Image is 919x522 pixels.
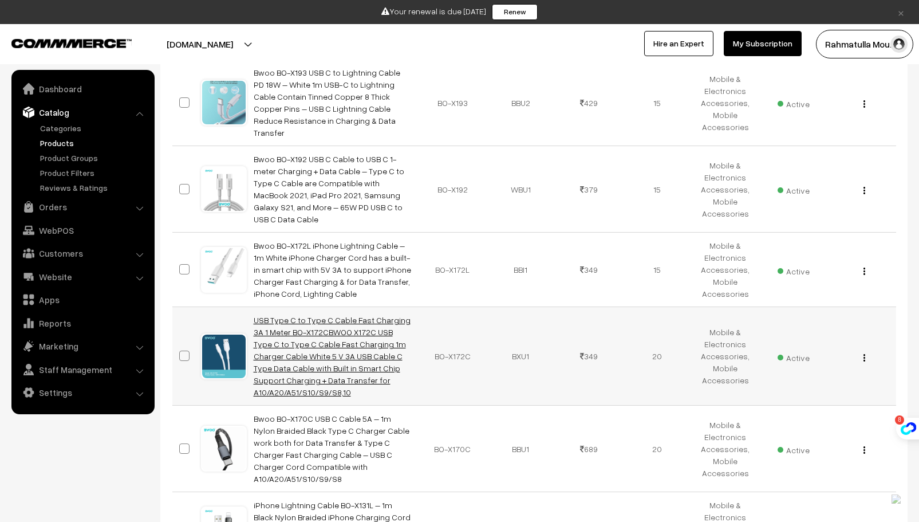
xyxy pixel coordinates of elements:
[487,233,555,307] td: BBI1
[487,406,555,492] td: BBU1
[419,406,487,492] td: BO-X170C
[555,233,623,307] td: 349
[14,382,151,403] a: Settings
[419,233,487,307] td: BO-X172L
[816,30,913,58] button: Rahmatulla Mou…
[37,167,151,179] a: Product Filters
[254,241,411,299] a: Bwoo BO-X172L iPhone Lightning Cable – 1m White iPhone Charger Cord has a built-in smart chip wit...
[555,146,623,233] td: 379
[254,414,409,484] a: Bwoo BO-X170C USB C Cable 5A – 1m Nylon Braided Black Type C Charger Cable work both for Data Tra...
[555,307,623,406] td: 349
[37,122,151,134] a: Categories
[778,262,810,277] span: Active
[14,79,151,99] a: Dashboard
[254,68,400,138] a: Bwoo BO-X193 USB C to Lightning Cable PD 18W – White 1m USB-C to Lightning Cable Contain Tinned C...
[863,354,865,362] img: Menu
[623,146,691,233] td: 15
[487,146,555,233] td: WBU1
[14,336,151,356] a: Marketing
[691,307,759,406] td: Mobile & Electronics Accessories, Mobile Accessories
[778,182,810,197] span: Active
[863,446,865,454] img: Menu
[623,60,691,146] td: 15
[487,60,555,146] td: BBU2
[623,406,691,492] td: 20
[691,146,759,233] td: Mobile & Electronics Accessories, Mobile Accessories
[691,406,759,492] td: Mobile & Electronics Accessories, Mobile Accessories
[11,39,132,48] img: COMMMERCE
[14,266,151,287] a: Website
[14,313,151,333] a: Reports
[11,36,112,49] a: COMMMERCE
[778,349,810,364] span: Active
[890,36,908,53] img: user
[4,4,915,20] div: Your renewal is due [DATE]
[37,152,151,164] a: Product Groups
[893,5,909,19] a: ×
[14,197,151,217] a: Orders
[724,31,802,56] a: My Subscription
[419,146,487,233] td: BO-X192
[555,60,623,146] td: 429
[778,95,810,110] span: Active
[863,268,865,275] img: Menu
[778,441,810,456] span: Active
[487,307,555,406] td: BXU1
[14,220,151,241] a: WebPOS
[37,182,151,194] a: Reviews & Ratings
[254,315,411,397] a: USB Type C to Type C Cable Fast Charging 3A 1 Meter BO-X172CBWOO X172C USB Type C to Type C Cable...
[419,307,487,406] td: BO-X172C
[623,307,691,406] td: 20
[691,60,759,146] td: Mobile & Electronics Accessories, Mobile Accessories
[492,4,538,20] a: Renew
[691,233,759,307] td: Mobile & Electronics Accessories, Mobile Accessories
[419,60,487,146] td: BO-X193
[863,100,865,108] img: Menu
[14,102,151,123] a: Catalog
[14,243,151,264] a: Customers
[14,289,151,310] a: Apps
[623,233,691,307] td: 15
[555,406,623,492] td: 689
[14,359,151,380] a: Staff Management
[644,31,713,56] a: Hire an Expert
[863,187,865,194] img: Menu
[254,154,404,224] a: Bwoo BO-X192 USB C Cable to USB C 1-meter Charging + Data Cable – Type C to Type C Cable are Comp...
[127,30,273,58] button: [DOMAIN_NAME]
[37,137,151,149] a: Products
